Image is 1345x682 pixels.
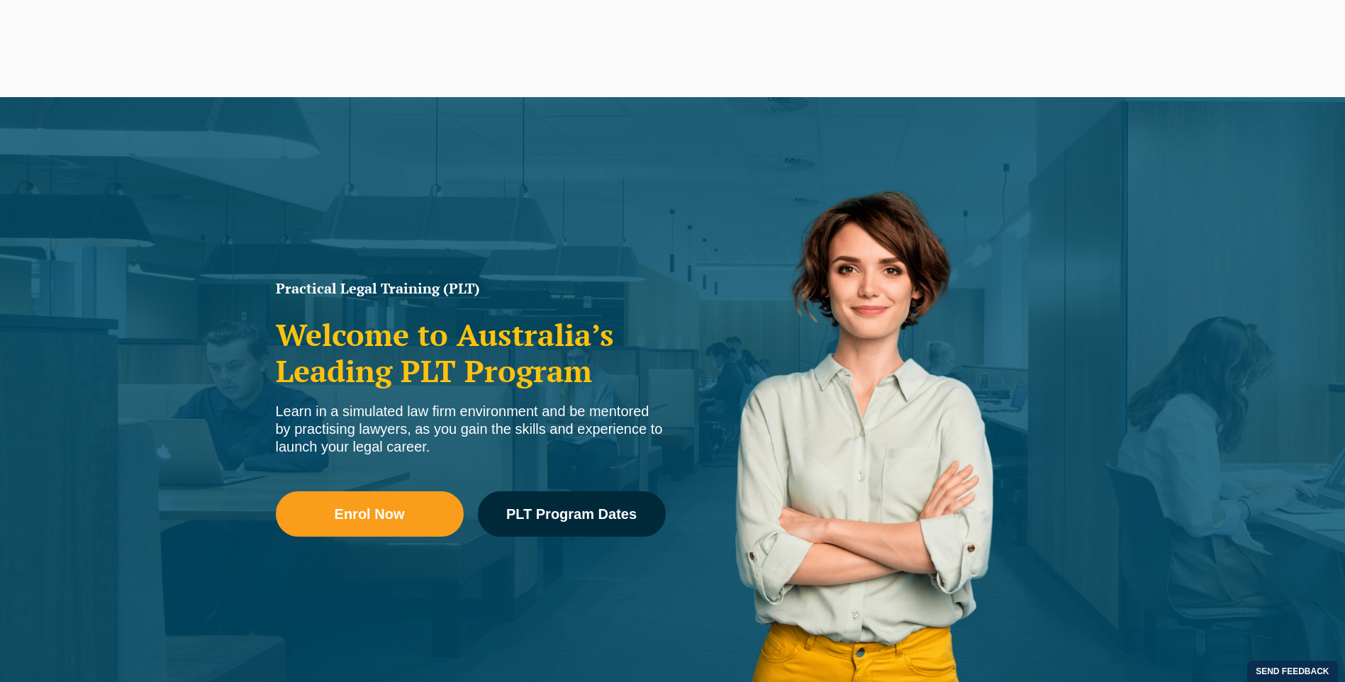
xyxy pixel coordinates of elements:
div: Learn in a simulated law firm environment and be mentored by practising lawyers, as you gain the ... [276,403,666,456]
span: Enrol Now [335,507,405,521]
h1: Practical Legal Training (PLT) [276,281,666,296]
a: PLT Program Dates [478,491,666,537]
span: PLT Program Dates [506,507,637,521]
a: Enrol Now [276,491,464,537]
h2: Welcome to Australia’s Leading PLT Program [276,317,666,388]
